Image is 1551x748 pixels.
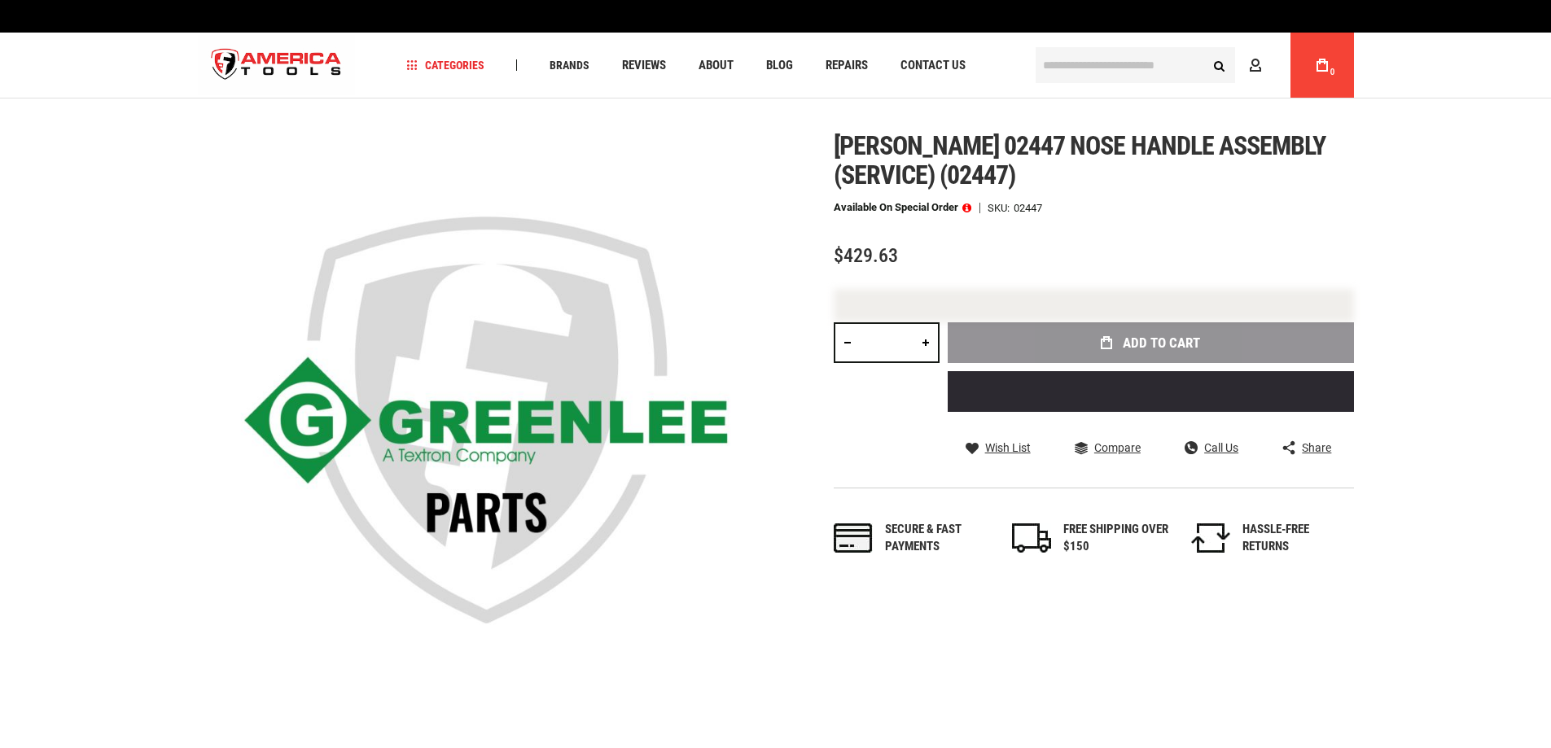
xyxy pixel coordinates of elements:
[198,35,356,96] img: America Tools
[691,55,741,77] a: About
[834,202,971,213] p: Available on Special Order
[826,59,868,72] span: Repairs
[1330,68,1335,77] span: 0
[893,55,973,77] a: Contact Us
[622,59,666,72] span: Reviews
[399,55,492,77] a: Categories
[1063,521,1169,556] div: FREE SHIPPING OVER $150
[988,203,1014,213] strong: SKU
[900,59,966,72] span: Contact Us
[1075,440,1141,455] a: Compare
[766,59,793,72] span: Blog
[550,59,589,71] span: Brands
[834,523,873,553] img: payments
[1185,440,1238,455] a: Call Us
[834,244,898,267] span: $429.63
[699,59,734,72] span: About
[818,55,875,77] a: Repairs
[885,521,991,556] div: Secure & fast payments
[542,55,597,77] a: Brands
[985,442,1031,453] span: Wish List
[1012,523,1051,553] img: shipping
[1204,50,1235,81] button: Search
[198,35,356,96] a: store logo
[615,55,673,77] a: Reviews
[1014,203,1042,213] div: 02447
[1302,442,1331,453] span: Share
[1191,523,1230,553] img: returns
[834,130,1326,190] span: [PERSON_NAME] 02447 nose handle assembly (service) (02447)
[1204,442,1238,453] span: Call Us
[966,440,1031,455] a: Wish List
[1094,442,1141,453] span: Compare
[1242,521,1348,556] div: HASSLE-FREE RETURNS
[1307,33,1338,98] a: 0
[759,55,800,77] a: Blog
[198,131,776,709] img: main product photo
[406,59,484,71] span: Categories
